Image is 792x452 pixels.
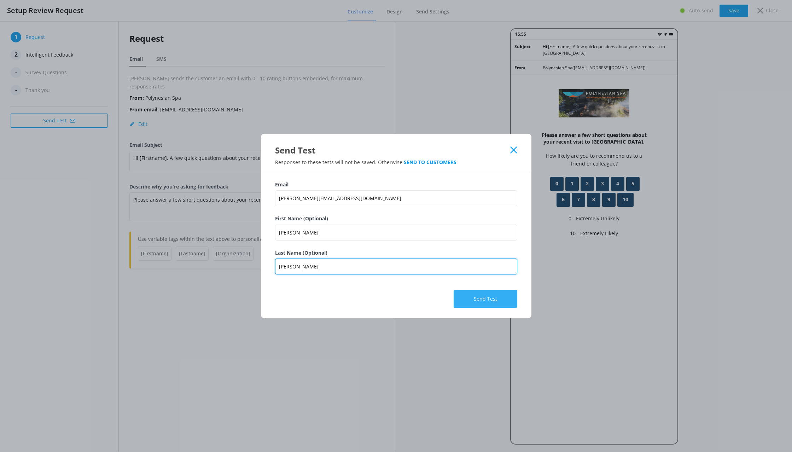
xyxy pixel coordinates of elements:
[275,215,517,222] label: First Name (Optional)
[275,259,517,274] input: Last name
[275,249,517,257] label: Last Name (Optional)
[275,190,517,206] input: user@yonderhq.com
[275,181,517,189] label: Email
[275,225,517,241] input: Name
[275,144,511,156] div: Send Test
[275,159,456,166] span: Responses to these tests will not be saved. Otherwise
